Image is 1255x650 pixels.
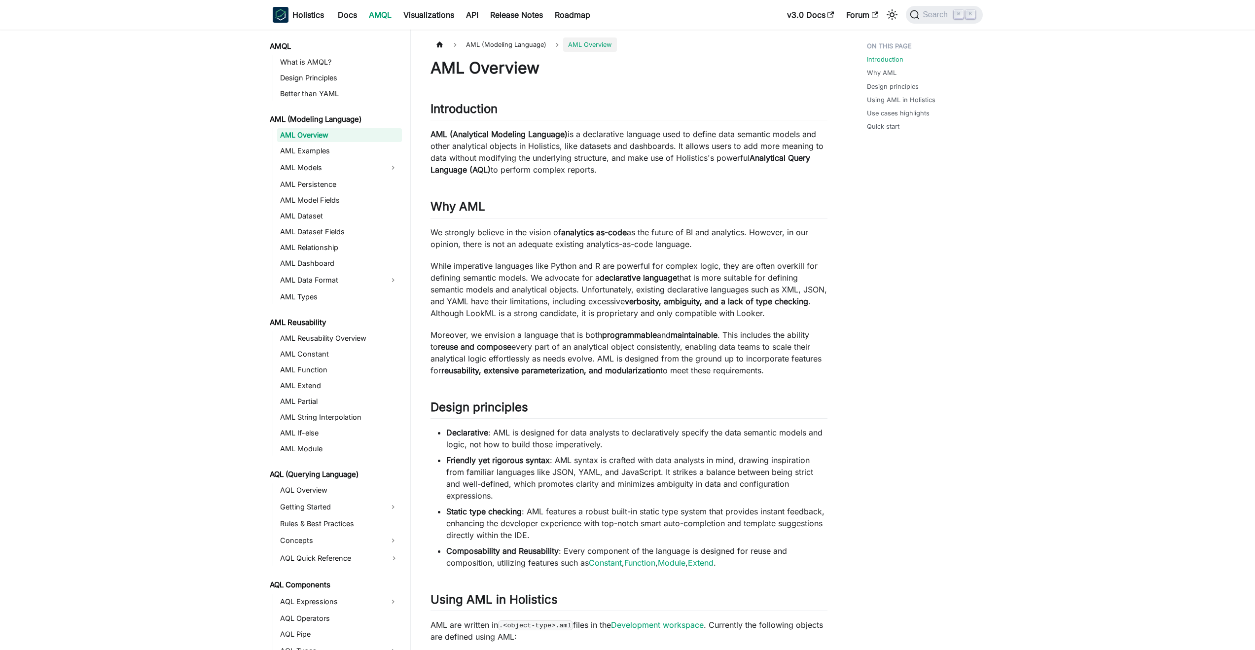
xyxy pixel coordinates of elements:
[867,68,896,77] a: Why AML
[484,7,549,23] a: Release Notes
[446,546,559,556] strong: Composability and Reusability
[461,37,551,52] span: AML (Modeling Language)
[460,7,484,23] a: API
[384,533,402,548] button: Expand sidebar category 'Concepts'
[277,410,402,424] a: AML String Interpolation
[430,58,827,78] h1: AML Overview
[277,144,402,158] a: AML Examples
[884,7,900,23] button: Switch between dark and light mode (currently light mode)
[277,483,402,497] a: AQL Overview
[611,620,704,630] a: Development workspace
[277,87,402,101] a: Better than YAML
[277,363,402,377] a: AML Function
[277,426,402,440] a: AML If-else
[867,122,899,131] a: Quick start
[332,7,363,23] a: Docs
[384,272,402,288] button: Expand sidebar category 'AML Data Format'
[267,39,402,53] a: AMQL
[277,241,402,254] a: AML Relationship
[867,108,930,118] a: Use cases highlights
[781,7,840,23] a: v3.0 Docs
[600,273,677,283] strong: declarative language
[430,37,449,52] a: Home page
[430,128,827,176] p: is a declarative language used to define data semantic models and other analytical objects in Hol...
[430,592,827,611] h2: Using AML in Holistics
[292,9,324,21] b: Holistics
[446,454,827,502] li: : AML syntax is crafted with data analysts in mind, drawing inspiration from familiar languages l...
[384,160,402,176] button: Expand sidebar category 'AML Models'
[277,160,384,176] a: AML Models
[277,442,402,456] a: AML Module
[430,199,827,218] h2: Why AML
[277,395,402,408] a: AML Partial
[430,102,827,120] h2: Introduction
[430,129,568,139] strong: AML (Analytical Modeling Language)
[840,7,884,23] a: Forum
[277,55,402,69] a: What is AMQL?
[277,225,402,239] a: AML Dataset Fields
[430,329,827,376] p: Moreover, we envision a language that is both and . This includes the ability to every part of an...
[602,330,657,340] strong: programmable
[277,178,402,191] a: AML Persistence
[954,10,964,19] kbd: ⌘
[446,545,827,569] li: : Every component of the language is designed for reuse and composition, utilizing features such ...
[277,256,402,270] a: AML Dashboard
[277,550,402,566] a: AQL Quick Reference
[277,272,384,288] a: AML Data Format
[906,6,982,24] button: Search (Command+K)
[446,427,827,450] li: : AML is designed for data analysts to declaratively specify the data semantic models and logic, ...
[441,365,660,375] strong: reusability, extensive parameterization, and modularization
[446,506,827,541] li: : AML features a robust built-in static type system that provides instant feedback, enhancing the...
[624,558,655,568] a: Function
[384,594,402,610] button: Expand sidebar category 'AQL Expressions'
[277,209,402,223] a: AML Dataset
[277,71,402,85] a: Design Principles
[671,330,717,340] strong: maintainable
[277,627,402,641] a: AQL Pipe
[277,517,402,531] a: Rules & Best Practices
[430,153,810,175] strong: Analytical Query Language (AQL)
[438,342,511,352] strong: reuse and compose
[563,37,616,52] span: AML Overview
[430,37,827,52] nav: Breadcrumbs
[277,379,402,393] a: AML Extend
[277,331,402,345] a: AML Reusability Overview
[589,558,622,568] a: Constant
[263,30,411,650] nav: Docs sidebar
[267,112,402,126] a: AML (Modeling Language)
[277,128,402,142] a: AML Overview
[277,594,384,610] a: AQL Expressions
[446,428,488,437] strong: Declarative
[384,499,402,515] button: Expand sidebar category 'Getting Started'
[920,10,954,19] span: Search
[273,7,288,23] img: Holistics
[688,558,714,568] a: Extend
[966,10,975,19] kbd: K
[867,82,919,91] a: Design principles
[397,7,460,23] a: Visualizations
[430,260,827,319] p: While imperative languages like Python and R are powerful for complex logic, they are often overk...
[549,7,596,23] a: Roadmap
[867,95,935,105] a: Using AML in Holistics
[430,400,827,419] h2: Design principles
[561,227,627,237] strong: analytics as-code
[277,193,402,207] a: AML Model Fields
[446,455,550,465] strong: Friendly yet rigorous syntax
[277,533,384,548] a: Concepts
[363,7,397,23] a: AMQL
[277,347,402,361] a: AML Constant
[430,619,827,643] p: AML are written in files in the . Currently the following objects are defined using AML:
[277,499,384,515] a: Getting Started
[277,290,402,304] a: AML Types
[498,620,573,630] code: .<object-type>.aml
[277,612,402,625] a: AQL Operators
[267,578,402,592] a: AQL Components
[273,7,324,23] a: HolisticsHolistics
[267,468,402,481] a: AQL (Querying Language)
[625,296,808,306] strong: verbosity, ambiguity, and a lack of type checking
[658,558,685,568] a: Module
[430,226,827,250] p: We strongly believe in the vision of as the future of BI and analytics. However, in our opinion, ...
[867,55,903,64] a: Introduction
[267,316,402,329] a: AML Reusability
[446,506,522,516] strong: Static type checking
